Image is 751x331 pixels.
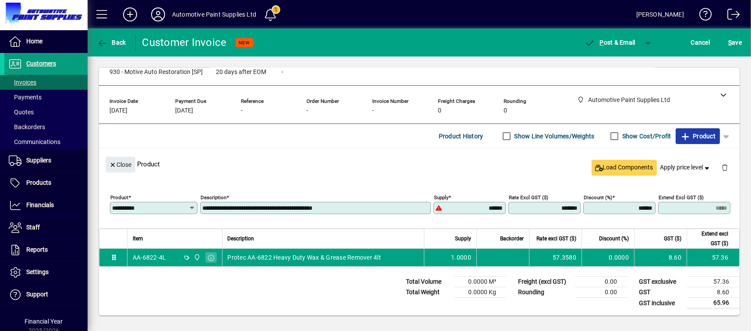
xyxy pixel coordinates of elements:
a: Products [4,172,88,194]
a: Support [4,284,88,306]
span: Product [680,129,716,143]
span: Financial Year [25,318,63,325]
span: Products [26,179,51,186]
span: Home [26,38,42,45]
mat-label: Supply [434,194,448,201]
span: Product History [439,129,483,143]
span: Cancel [691,35,710,49]
span: Extend excl GST ($) [692,229,728,248]
a: Reports [4,239,88,261]
span: 930 - Motive Auto Restoration [SP] [109,69,203,76]
span: Support [26,291,48,298]
td: 0.00 [575,287,628,298]
td: Freight (excl GST) [514,277,575,287]
td: 57.36 [687,277,740,287]
a: Backorders [4,120,88,134]
td: 0.0000 [582,249,634,266]
span: Protec AA-6822 Heavy Duty Wax & Grease Remover 4lt [228,253,381,262]
button: Cancel [689,35,712,50]
span: Item [133,234,143,243]
button: Delete [714,157,735,178]
span: ost & Email [585,39,635,46]
span: Description [228,234,254,243]
div: 57.3580 [535,253,576,262]
a: Communications [4,134,88,149]
a: Payments [4,90,88,105]
td: 0.0000 M³ [454,277,507,287]
span: GST ($) [664,234,681,243]
span: - [372,107,374,114]
button: Back [95,35,128,50]
span: 0 [504,107,507,114]
td: GST exclusive [635,277,687,287]
td: Rounding [514,287,575,298]
button: Post & Email [580,35,640,50]
span: Close [109,158,132,172]
span: Rate excl GST ($) [536,234,576,243]
td: 8.60 [687,287,740,298]
span: Invoices [9,79,36,86]
div: [PERSON_NAME] [636,7,684,21]
button: Product [676,128,720,144]
span: [DATE] [109,107,127,114]
span: Quotes [9,109,34,116]
td: GST [635,287,687,298]
span: 1.0000 [451,253,472,262]
button: Product History [435,128,487,144]
span: Communications [9,138,60,145]
button: Save [726,35,744,50]
a: Suppliers [4,150,88,172]
span: 0 [438,107,441,114]
span: Backorder [500,234,524,243]
mat-label: Extend excl GST ($) [659,194,704,201]
a: Financials [4,194,88,216]
td: Total Volume [402,277,454,287]
button: Add [116,7,144,22]
span: Back [97,39,126,46]
span: Payments [9,94,42,101]
span: - [282,69,283,76]
span: Discount (%) [599,234,629,243]
td: 0.0000 Kg [454,287,507,298]
mat-label: Discount (%) [584,194,612,201]
span: Customers [26,60,56,67]
div: AA-6822-4L [133,253,166,262]
td: 57.36 [687,249,739,266]
td: 8.60 [634,249,687,266]
span: Reports [26,246,48,253]
span: [DATE] [175,107,193,114]
span: Suppliers [26,157,51,164]
a: Home [4,31,88,53]
app-page-header-button: Back [88,35,136,50]
a: Settings [4,261,88,283]
app-page-header-button: Close [103,160,138,168]
mat-label: Product [110,194,128,201]
span: - [307,107,308,114]
div: Product [99,148,740,180]
app-page-header-button: Delete [714,163,735,171]
span: NEW [239,40,250,46]
button: Apply price level [657,160,715,176]
td: Total Weight [402,287,454,298]
span: ave [728,35,742,49]
span: Apply price level [660,163,711,172]
span: Staff [26,224,40,231]
mat-label: Description [201,194,226,201]
a: Knowledge Base [693,2,712,30]
div: Customer Invoice [142,35,227,49]
td: GST inclusive [635,298,687,309]
span: Backorders [9,123,45,130]
span: Load Components [595,163,653,172]
span: 20 days after EOM [216,69,266,76]
a: Quotes [4,105,88,120]
span: P [600,39,604,46]
button: Profile [144,7,172,22]
a: Staff [4,217,88,239]
span: Settings [26,268,49,275]
span: Supply [455,234,471,243]
label: Show Cost/Profit [621,132,671,141]
div: Automotive Paint Supplies Ltd [172,7,256,21]
a: Invoices [4,75,88,90]
span: Financials [26,201,54,208]
span: S [728,39,732,46]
